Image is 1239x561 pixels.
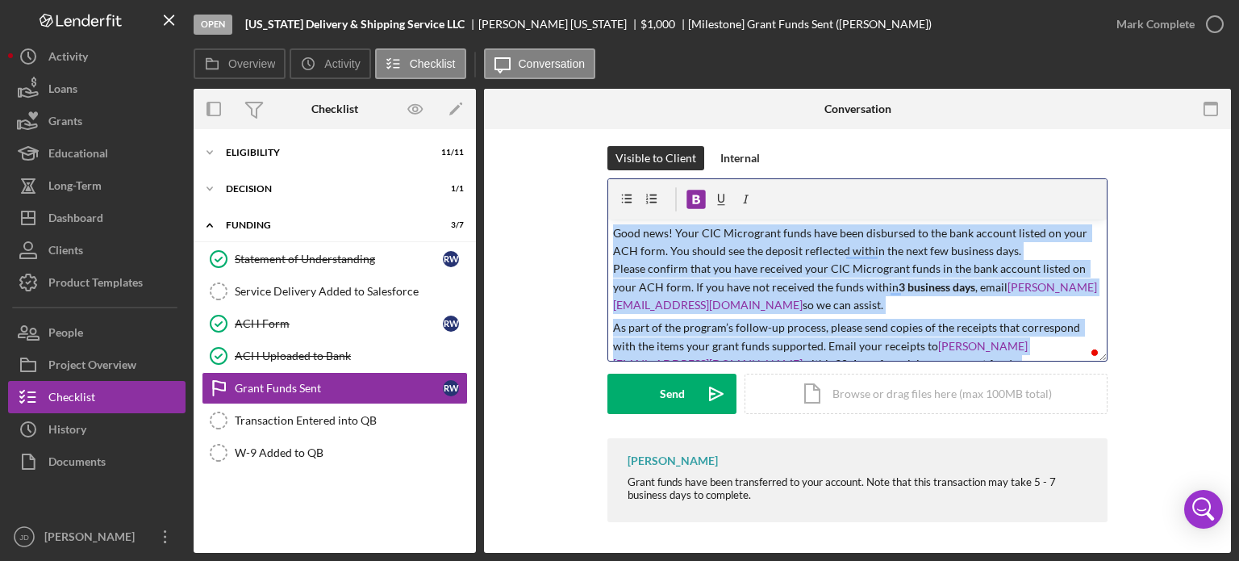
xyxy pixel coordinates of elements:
a: Transaction Entered into QB [202,404,468,437]
label: Activity [324,57,360,70]
div: Grant Funds Sent [235,382,443,395]
div: 11 / 11 [435,148,464,157]
button: Grants [8,105,186,137]
div: R W [443,380,459,396]
button: People [8,316,186,349]
label: Overview [228,57,275,70]
div: Dashboard [48,202,103,238]
div: $1,000 [640,18,675,31]
div: Documents [48,446,106,482]
div: Open Intercom Messenger [1184,490,1223,529]
button: Mark Complete [1100,8,1231,40]
div: Decision [226,184,423,194]
div: ACH Uploaded to Bank [235,350,467,362]
button: Product Templates [8,266,186,299]
button: Educational [8,137,186,170]
a: ACH FormRW [202,308,468,340]
div: Long-Term [48,170,102,206]
p: Good news! Your CIC Microgrant funds have been disbursed to the bank account listed on your ACH f... [613,224,1103,315]
button: JD[PERSON_NAME] [8,521,186,553]
div: Mark Complete [1116,8,1195,40]
div: History [48,413,86,450]
button: Checklist [375,48,466,79]
div: To enrich screen reader interactions, please activate Accessibility in Grammarly extension settings [608,220,1107,361]
div: Transaction Entered into QB [235,414,467,427]
div: Service Delivery Added to Salesforce [235,285,467,298]
div: Open [194,15,232,35]
div: Project Overview [48,349,136,385]
div: Activity [48,40,88,77]
button: Project Overview [8,349,186,381]
button: Loans [8,73,186,105]
a: Grant Funds SentRW [202,372,468,404]
div: Loans [48,73,77,109]
div: Internal [720,146,760,170]
div: Product Templates [48,266,143,303]
div: Educational [48,137,108,174]
div: Grants [48,105,82,141]
div: 3 / 7 [435,220,464,230]
button: Conversation [484,48,596,79]
span: Grant funds have been transferred to your account. Note that this transaction may take 5 - 7 busi... [628,475,1056,501]
div: [PERSON_NAME] [40,521,145,557]
div: W-9 Added to QB [235,446,467,459]
div: Conversation [824,103,891,115]
div: FUNDING [226,220,423,230]
label: Checklist [410,57,456,70]
strong: 3 business days [899,280,975,294]
button: Overview [194,48,286,79]
button: Internal [712,146,768,170]
div: Clients [48,234,83,270]
a: W-9 Added to QB [202,437,468,469]
div: Send [660,374,685,414]
p: As part of the program’s follow-up process, please send copies of the receipts that correspond wi... [613,319,1103,373]
div: People [48,316,83,353]
button: Clients [8,234,186,266]
div: [PERSON_NAME] [US_STATE] [478,18,640,31]
text: JD [19,533,29,542]
button: Activity [8,40,186,73]
button: History [8,413,186,446]
label: Conversation [519,57,586,70]
div: ELIGIBILITY [226,148,423,157]
b: [US_STATE] Delivery & Shipping Service LLC [245,18,465,31]
button: Checklist [8,381,186,413]
button: Dashboard [8,202,186,234]
button: Visible to Client [607,146,704,170]
div: Checklist [48,381,95,417]
a: Statement of UnderstandingRW [202,243,468,275]
strong: 30 days [835,357,873,371]
button: Documents [8,446,186,478]
a: Service Delivery Added to Salesforce [202,275,468,308]
div: [PERSON_NAME] [628,454,718,467]
div: ACH Form [235,317,443,330]
div: R W [443,251,459,267]
div: Visible to Client [615,146,696,170]
div: Statement of Understanding [235,253,443,266]
div: Checklist [311,103,358,115]
div: R W [443,316,459,332]
div: [Milestone] Grant Funds Sent ([PERSON_NAME]) [688,18,932,31]
button: Long-Term [8,170,186,202]
button: Send [607,374,736,414]
button: Activity [290,48,370,79]
div: 1 / 1 [435,184,464,194]
a: ACH Uploaded to Bank [202,340,468,372]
